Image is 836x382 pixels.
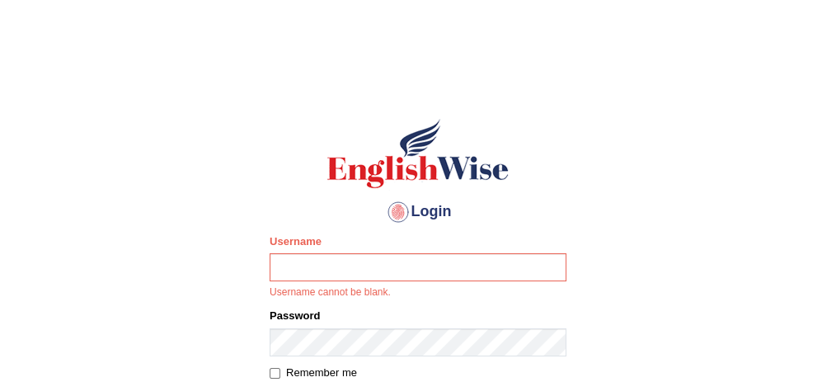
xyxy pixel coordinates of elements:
label: Username [270,233,322,249]
h4: Login [270,199,566,225]
input: Remember me [270,368,280,379]
img: Logo of English Wise sign in for intelligent practice with AI [324,116,512,191]
label: Remember me [270,365,357,381]
p: Username cannot be blank. [270,285,566,300]
label: Password [270,308,320,323]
